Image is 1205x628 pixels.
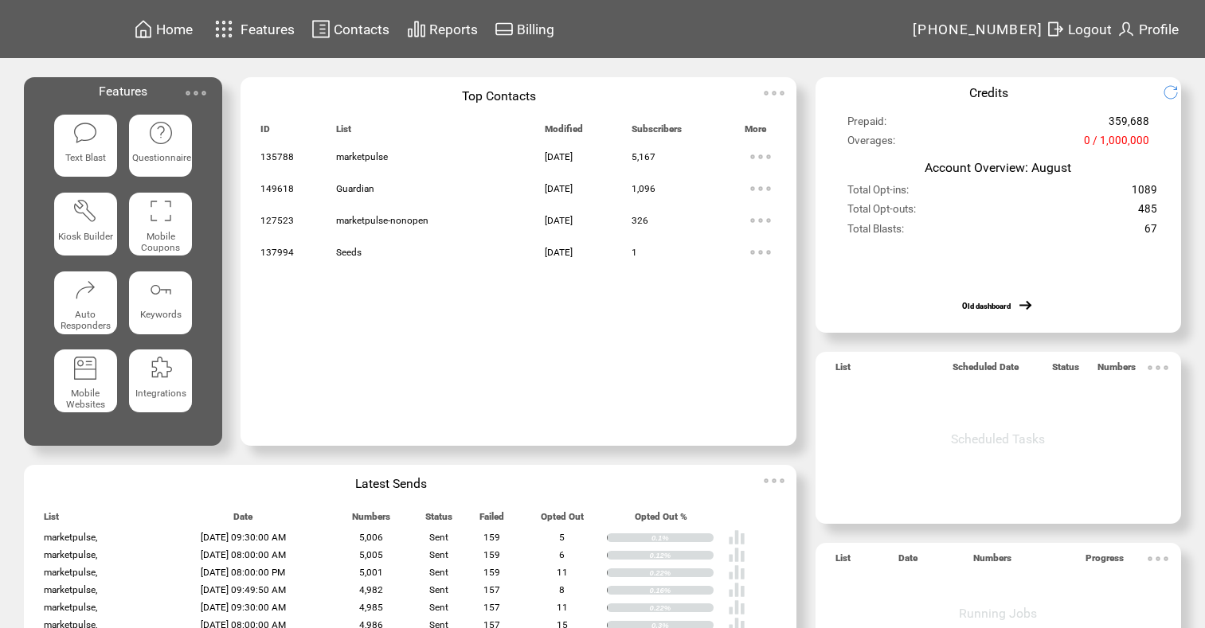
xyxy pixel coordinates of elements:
[44,532,97,543] span: marketpulse,
[635,511,687,529] span: Opted Out %
[260,151,294,162] span: 135788
[66,388,105,410] span: Mobile Websites
[72,120,98,146] img: text-blast.svg
[140,309,182,320] span: Keywords
[745,205,777,236] img: ellypsis.svg
[557,602,568,613] span: 11
[241,21,295,37] span: Features
[1109,115,1149,135] span: 359,688
[336,215,428,226] span: marketpulse-nonopen
[969,85,1008,100] span: Credits
[129,193,192,259] a: Mobile Coupons
[651,533,714,543] div: 0.1%
[425,511,452,529] span: Status
[492,17,557,41] a: Billing
[483,602,500,613] span: 157
[135,388,186,399] span: Integrations
[359,584,383,595] span: 4,982
[180,77,212,109] img: ellypsis.svg
[728,599,745,616] img: poll%20-%20white.svg
[649,586,713,595] div: 0.16%
[632,123,682,142] span: Subscribers
[649,603,713,613] div: 0.22%
[745,236,777,268] img: ellypsis.svg
[728,546,745,564] img: poll%20-%20white.svg
[962,302,1011,310] a: Old dashboard
[483,584,500,595] span: 157
[728,529,745,546] img: poll%20-%20white.svg
[835,552,851,571] span: List
[429,567,448,578] span: Sent
[1132,184,1157,203] span: 1089
[141,231,180,253] span: Mobile Coupons
[973,552,1011,571] span: Numbers
[847,115,886,135] span: Prepaid:
[260,247,294,258] span: 137994
[359,602,383,613] span: 4,985
[129,349,192,415] a: Integrations
[847,203,916,222] span: Total Opt-outs:
[201,532,286,543] span: [DATE] 09:30:00 AM
[65,152,106,163] span: Text Blast
[847,184,909,203] span: Total Opt-ins:
[208,14,298,45] a: Features
[545,215,573,226] span: [DATE]
[201,602,286,613] span: [DATE] 09:30:00 AM
[148,277,174,302] img: keywords.svg
[54,115,117,181] a: Text Blast
[953,361,1019,380] span: Scheduled Date
[129,271,192,337] a: Keywords
[1084,135,1149,154] span: 0 / 1,000,000
[959,606,1037,621] span: Running Jobs
[336,123,351,142] span: List
[557,567,568,578] span: 11
[44,584,97,595] span: marketpulse,
[1142,543,1174,575] img: ellypsis.svg
[201,549,286,560] span: [DATE] 08:00:00 AM
[61,309,111,331] span: Auto Responders
[44,602,97,613] span: marketpulse,
[260,215,294,226] span: 127523
[462,88,536,103] span: Top Contacts
[745,141,777,173] img: ellypsis.svg
[44,511,59,529] span: List
[1043,17,1114,41] a: Logout
[429,602,448,613] span: Sent
[72,355,98,380] img: mobile-websites.svg
[148,355,174,380] img: integrations.svg
[334,21,389,37] span: Contacts
[1086,552,1124,571] span: Progress
[483,549,500,560] span: 159
[44,549,97,560] span: marketpulse,
[355,476,427,491] span: Latest Sends
[309,17,392,41] a: Contacts
[847,223,904,242] span: Total Blasts:
[407,19,426,39] img: chart.svg
[129,115,192,181] a: Questionnaire
[545,151,573,162] span: [DATE]
[210,16,238,42] img: features.svg
[260,123,270,142] span: ID
[559,532,565,543] span: 5
[359,567,383,578] span: 5,001
[1097,361,1136,380] span: Numbers
[148,120,174,146] img: questionnaire.svg
[429,584,448,595] span: Sent
[429,532,448,543] span: Sent
[405,17,480,41] a: Reports
[359,532,383,543] span: 5,006
[925,160,1071,175] span: Account Overview: August
[311,19,331,39] img: contacts.svg
[352,511,390,529] span: Numbers
[483,532,500,543] span: 159
[632,215,648,226] span: 326
[134,19,153,39] img: home.svg
[745,173,777,205] img: ellypsis.svg
[541,511,584,529] span: Opted Out
[913,21,1043,37] span: [PHONE_NUMBER]
[758,465,790,497] img: ellypsis.svg
[1068,21,1112,37] span: Logout
[758,77,790,109] img: ellypsis.svg
[728,581,745,599] img: poll%20-%20white.svg
[728,564,745,581] img: poll%20-%20white.svg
